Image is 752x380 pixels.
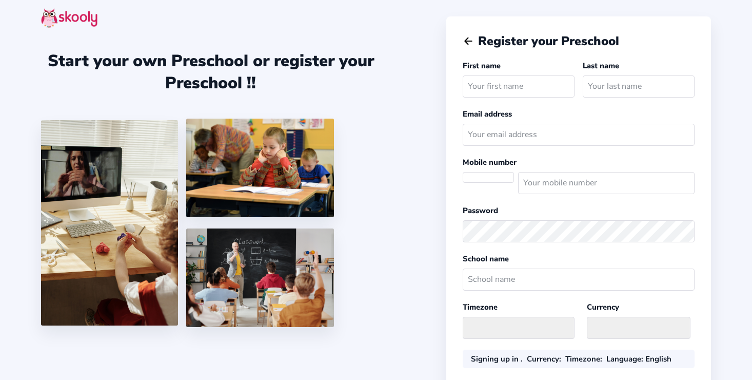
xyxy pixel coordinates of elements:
img: 4.png [186,119,334,217]
ion-icon: eye outline [679,226,690,237]
b: Language [606,354,641,364]
div: : English [606,354,671,364]
label: Mobile number [463,157,517,167]
b: Currency [527,354,559,364]
input: Your mobile number [518,172,695,194]
img: 5.png [186,229,334,327]
label: Timezone [463,302,498,312]
div: Signing up in . [471,354,523,364]
input: Your first name [463,75,575,98]
label: Email address [463,109,512,119]
div: : [527,354,561,364]
span: Register your Preschool [478,33,619,49]
div: : [565,354,602,364]
label: School name [463,254,509,264]
img: 1.jpg [41,120,178,326]
button: arrow back outline [463,35,474,47]
img: skooly-logo.png [41,8,97,28]
div: Start your own Preschool or register your Preschool !! [41,50,381,94]
input: School name [463,269,695,291]
input: Your email address [463,124,695,146]
label: First name [463,61,501,71]
label: Currency [587,302,619,312]
label: Password [463,205,498,216]
input: Your last name [583,75,695,98]
b: Timezone [565,354,600,364]
label: Last name [583,61,619,71]
button: eye outlineeye off outline [679,226,695,237]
